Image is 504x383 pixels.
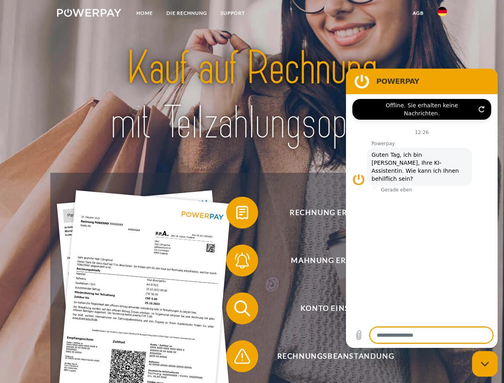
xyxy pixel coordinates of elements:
[226,292,434,324] button: Konto einsehen
[232,346,252,366] img: qb_warning.svg
[57,9,121,17] img: logo-powerpay-white.svg
[214,6,252,20] a: SUPPORT
[226,245,434,276] button: Mahnung erhalten?
[76,38,428,153] img: title-powerpay_de.svg
[238,340,433,372] span: Rechnungsbeanstandung
[232,298,252,318] img: qb_search.svg
[238,292,433,324] span: Konto einsehen
[406,6,431,20] a: agb
[130,6,160,20] a: Home
[160,6,214,20] a: DIE RECHNUNG
[238,197,433,229] span: Rechnung erhalten?
[238,245,433,276] span: Mahnung erhalten?
[232,203,252,223] img: qb_bill.svg
[226,197,434,229] button: Rechnung erhalten?
[346,69,498,348] iframe: Messaging-Fenster
[232,251,252,270] img: qb_bell.svg
[472,351,498,377] iframe: Schaltfläche zum Öffnen des Messaging-Fensters; Konversation läuft
[226,340,434,372] button: Rechnungsbeanstandung
[437,7,447,16] img: de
